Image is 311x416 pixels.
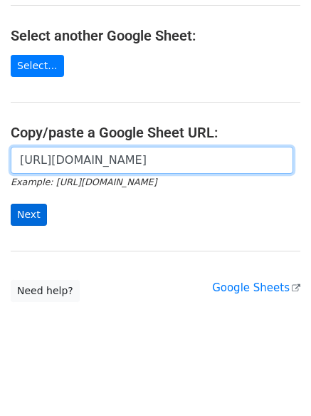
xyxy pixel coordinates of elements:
[11,55,64,77] a: Select...
[11,124,300,141] h4: Copy/paste a Google Sheet URL:
[11,177,157,187] small: Example: [URL][DOMAIN_NAME]
[11,27,300,44] h4: Select another Google Sheet:
[11,280,80,302] a: Need help?
[212,281,300,294] a: Google Sheets
[240,348,311,416] iframe: Chat Widget
[11,147,293,174] input: Paste your Google Sheet URL here
[11,204,47,226] input: Next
